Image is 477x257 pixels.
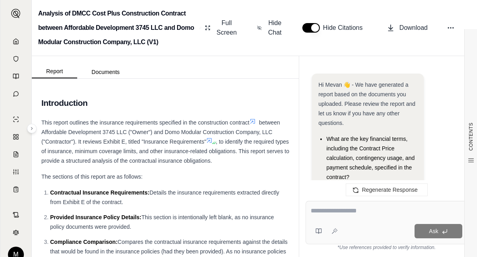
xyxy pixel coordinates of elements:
span: The sections of this report are as follows: [41,173,142,180]
span: CONTENTS [468,123,474,151]
a: Policy Comparisons [5,129,27,145]
span: Contractual Insurance Requirements: [50,189,150,196]
a: Contract Analysis [5,207,27,223]
img: Expand sidebar [11,9,21,18]
span: , to identify the required types of insurance, minimum coverage limits, and other insurance-relat... [41,138,289,164]
span: Compliance Comparison: [50,239,118,245]
a: Claim Coverage [5,146,27,162]
h2: Analysis of DMCC Cost Plus Construction Contract between Affordable Development 3745 LLC and Domo... [38,6,196,49]
span: Ask [429,228,438,234]
span: Download [399,23,428,33]
a: Home [5,33,27,49]
span: What are the key financial terms, including the Contract Price calculation, contingency usage, an... [326,136,415,180]
span: between Affordable Development 3745 LLC ("Owner") and Domo Modular Construction Company, LLC ("Co... [41,119,280,145]
span: Hi Mevan 👋 - We have generated a report based on the documents you uploaded. Please review the re... [318,82,415,126]
button: Ask [415,224,462,238]
button: Hide Chat [254,15,286,41]
button: Documents [77,66,134,78]
button: Regenerate Response [346,183,428,196]
a: Coverage Table [5,181,27,197]
a: Single Policy [5,111,27,127]
button: Full Screen [202,15,241,41]
span: Full Screen [215,18,238,37]
a: Legal Search Engine [5,224,27,240]
button: Download [384,20,431,36]
button: Expand sidebar [27,124,37,133]
span: Regenerate Response [362,187,418,193]
div: *Use references provided to verify information. [306,244,467,251]
span: This report outlines the insurance requirements specified in the construction contract [41,119,249,126]
button: Report [32,65,77,78]
h2: Introduction [41,95,289,111]
span: This section is intentionally left blank, as no insurance policy documents were provided. [50,214,274,230]
span: Hide Chat [267,18,283,37]
a: Chat [5,86,27,102]
span: Provided Insurance Policy Details: [50,214,142,220]
a: Documents Vault [5,51,27,67]
a: Prompt Library [5,68,27,84]
span: Details the insurance requirements extracted directly from Exhibit E of the contract. [50,189,279,205]
button: Expand sidebar [8,6,24,21]
span: Hide Citations [323,23,368,33]
a: Custom Report [5,164,27,180]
